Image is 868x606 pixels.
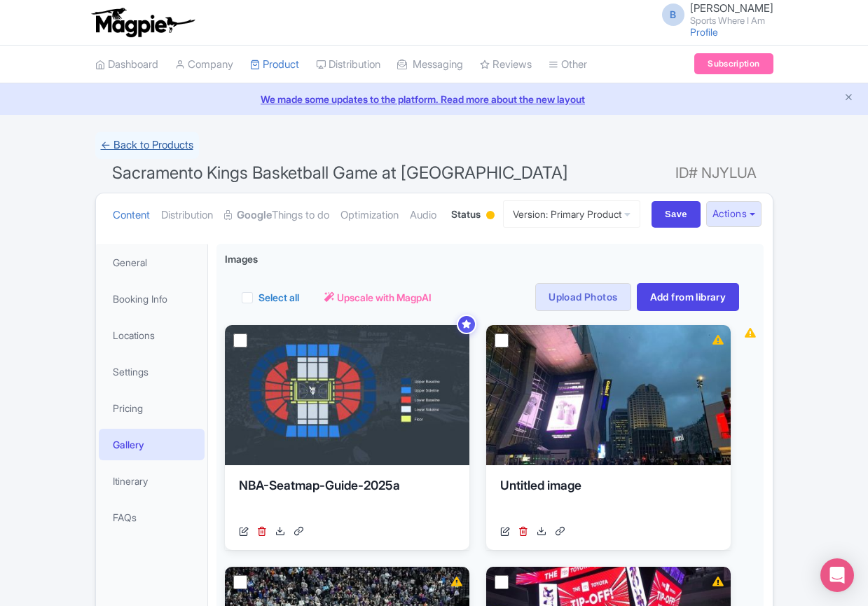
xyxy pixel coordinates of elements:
[637,283,740,311] a: Add from library
[95,46,158,84] a: Dashboard
[483,205,497,227] div: Building
[652,201,701,228] input: Save
[535,283,631,311] a: Upload Photos
[224,193,329,237] a: GoogleThings to do
[99,283,205,315] a: Booking Info
[397,46,463,84] a: Messaging
[503,200,640,228] a: Version: Primary Product
[340,193,399,237] a: Optimization
[88,7,197,38] img: logo-ab69f6fb50320c5b225c76a69d11143b.png
[694,53,773,74] a: Subscription
[259,290,299,305] label: Select all
[239,476,455,518] div: NBA-Seatmap-Guide-2025a
[480,46,532,84] a: Reviews
[549,46,587,84] a: Other
[500,476,717,518] div: Untitled image
[175,46,233,84] a: Company
[99,392,205,424] a: Pricing
[99,429,205,460] a: Gallery
[337,290,432,305] span: Upscale with MagpAI
[8,92,860,106] a: We made some updates to the platform. Read more about the new layout
[843,90,854,106] button: Close announcement
[690,26,718,38] a: Profile
[410,193,436,237] a: Audio
[324,290,432,305] a: Upscale with MagpAI
[675,159,757,187] span: ID# NJYLUA
[654,3,773,25] a: B [PERSON_NAME] Sports Where I Am
[690,1,773,15] span: [PERSON_NAME]
[112,163,568,183] span: Sacramento Kings Basketball Game at [GEOGRAPHIC_DATA]
[161,193,213,237] a: Distribution
[95,132,199,159] a: ← Back to Products
[113,193,150,237] a: Content
[225,252,258,266] span: Images
[99,247,205,278] a: General
[237,207,272,223] strong: Google
[820,558,854,592] div: Open Intercom Messenger
[316,46,380,84] a: Distribution
[662,4,684,26] span: B
[250,46,299,84] a: Product
[99,356,205,387] a: Settings
[690,16,773,25] small: Sports Where I Am
[99,465,205,497] a: Itinerary
[99,319,205,351] a: Locations
[451,207,481,221] span: Status
[99,502,205,533] a: FAQs
[706,201,762,227] button: Actions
